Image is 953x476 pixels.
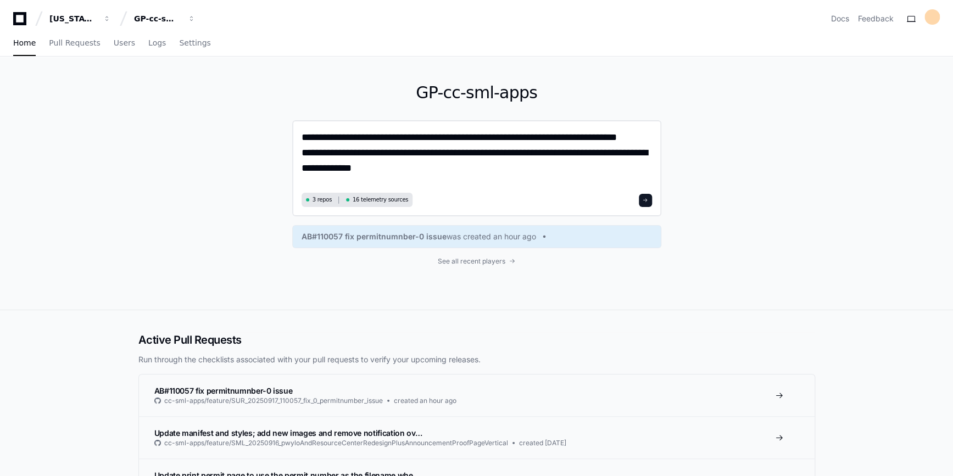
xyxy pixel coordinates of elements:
a: Logs [148,31,166,56]
a: Home [13,31,36,56]
a: Settings [179,31,210,56]
button: Feedback [858,13,894,24]
span: cc-sml-apps/feature/SML_20250916_pwyloAndResourceCenterRedesignPlusAnnouncementProofPageVertical [164,439,508,447]
span: 16 telemetry sources [353,195,408,204]
h2: Active Pull Requests [138,332,815,348]
span: AB#110057 fix permitnumnber-0 issue [302,231,447,242]
span: was created an hour ago [447,231,536,242]
a: See all recent players [292,257,661,266]
button: GP-cc-sml-apps [130,9,200,29]
p: Run through the checklists associated with your pull requests to verify your upcoming releases. [138,354,815,365]
a: Users [114,31,135,56]
a: Docs [831,13,849,24]
a: Update manifest and styles; add new images and remove notification ov…cc-sml-apps/feature/SML_202... [139,416,815,458]
div: GP-cc-sml-apps [134,13,181,24]
span: created an hour ago [394,396,456,405]
button: [US_STATE] Pacific [45,9,115,29]
a: AB#110057 fix permitnumnber-0 issuewas created an hour ago [302,231,652,242]
span: 3 repos [313,195,332,204]
a: AB#110057 fix permitnumnber-0 issuecc-sml-apps/feature/SUR_20250917_110057_fix_0_permitnumber_iss... [139,374,815,416]
span: AB#110057 fix permitnumnber-0 issue [154,386,293,395]
span: cc-sml-apps/feature/SUR_20250917_110057_fix_0_permitnumber_issue [164,396,383,405]
span: Settings [179,40,210,46]
span: created [DATE] [519,439,566,447]
span: See all recent players [438,257,505,266]
span: Home [13,40,36,46]
div: [US_STATE] Pacific [49,13,97,24]
span: Update manifest and styles; add new images and remove notification ov… [154,428,422,438]
a: Pull Requests [49,31,100,56]
span: Pull Requests [49,40,100,46]
span: Logs [148,40,166,46]
span: Users [114,40,135,46]
h1: GP-cc-sml-apps [292,83,661,103]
